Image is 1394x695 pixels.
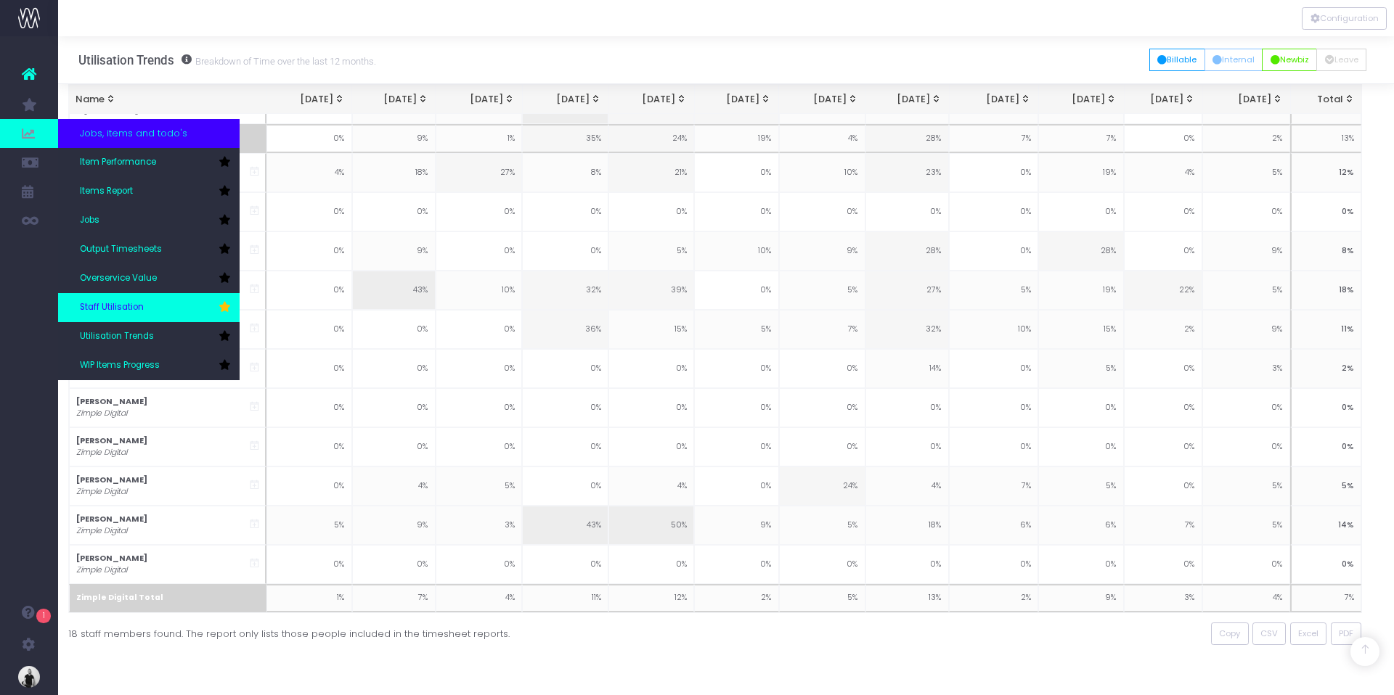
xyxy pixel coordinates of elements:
td: 15% [608,310,694,349]
td: 0% [1124,349,1202,388]
td: 0% [266,427,352,466]
td: 0% [779,388,865,427]
td: 0% [1202,545,1290,584]
td: 12% [1290,153,1362,192]
td: 3% [1202,349,1290,388]
button: Configuration [1302,7,1387,30]
td: 0% [694,192,778,231]
td: 3% [436,506,522,545]
div: Total [1297,92,1354,107]
i: Zimple Digital [76,486,127,498]
td: 0% [949,349,1038,388]
td: 5% [1202,506,1290,545]
span: Utilisation Trends [80,330,154,343]
td: 0% [436,310,522,349]
th: Jun 25: activate to sort column ascending [1039,85,1125,115]
td: 28% [865,231,949,271]
td: 0% [352,388,436,427]
td: 0% [266,349,352,388]
td: 0% [694,349,778,388]
td: 0% [436,192,522,231]
div: [DATE] [956,92,1031,107]
td: 0% [694,388,778,427]
td: 10% [436,271,522,310]
span: CSV [1260,628,1278,640]
td: 50% [608,506,694,545]
div: [DATE] [701,92,771,107]
td: 3% [1124,584,1202,613]
td: 0% [1290,545,1362,584]
td: 1% [266,584,352,613]
td: 0% [608,427,694,466]
span: Item Performance [80,156,156,169]
td: 0% [352,545,436,584]
td: 0% [1038,192,1124,231]
td: 0% [865,545,949,584]
button: CSV [1252,622,1287,645]
td: 0% [436,427,522,466]
td: 0% [522,388,608,427]
td: 0% [608,388,694,427]
td: 0% [694,427,778,466]
td: 0% [1124,466,1202,506]
td: 0% [436,388,522,427]
th: May 25: activate to sort column ascending [949,85,1038,115]
td: 14% [865,349,949,388]
td: 9% [1038,584,1124,613]
td: 43% [352,271,436,310]
td: 0% [1124,192,1202,231]
td: 0% [779,349,865,388]
th: Apr 25: activate to sort column ascending [865,85,949,115]
td: 9% [352,124,436,153]
td: 7% [1124,506,1202,545]
td: 0% [865,388,949,427]
td: 10% [694,231,778,271]
span: PDF [1339,628,1353,640]
div: [DATE] [616,92,687,107]
td: 4% [865,466,949,506]
strong: [PERSON_NAME] [76,396,147,407]
h3: Utilisation Trends [78,53,376,67]
td: 9% [1202,231,1290,271]
td: 0% [949,427,1038,466]
td: 6% [1038,506,1124,545]
td: 0% [352,310,436,349]
td: 7% [949,466,1038,506]
td: 0% [266,545,352,584]
td: 0% [266,124,352,153]
td: 9% [694,506,778,545]
td: 23% [865,153,949,192]
td: 8% [1290,231,1362,271]
td: 0% [436,349,522,388]
td: 4% [436,584,522,613]
td: 5% [1202,466,1290,506]
span: Jobs, items and todo's [80,126,187,141]
th: Zimple Digital Total [69,584,267,613]
td: 2% [949,584,1038,613]
th: Name: activate to sort column ascending [68,85,266,115]
td: 5% [266,506,352,545]
td: 27% [436,153,522,192]
td: 0% [1124,427,1202,466]
td: 9% [352,506,436,545]
td: 0% [608,349,694,388]
td: 13% [1290,124,1362,153]
td: 0% [266,271,352,310]
td: 0% [352,427,436,466]
td: 7% [352,584,436,613]
td: 32% [865,310,949,349]
td: 0% [266,310,352,349]
th: Dec 24: activate to sort column ascending [522,85,608,115]
span: Jobs [80,214,99,227]
div: Vertical button group [1302,7,1387,30]
td: 0% [949,153,1038,192]
a: Item Performance [58,148,240,177]
div: [DATE] [443,92,515,107]
td: 0% [949,231,1038,271]
td: 0% [779,427,865,466]
button: Leave [1316,49,1366,71]
span: Overservice Value [80,272,157,285]
td: 0% [1202,192,1290,231]
td: 0% [694,153,778,192]
td: 0% [1290,192,1362,231]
